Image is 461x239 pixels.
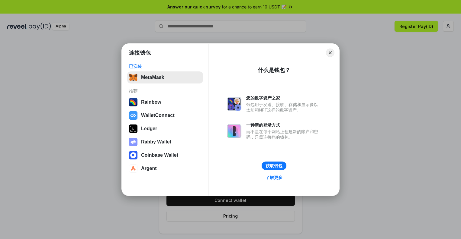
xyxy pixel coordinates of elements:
button: Ledger [127,123,203,135]
img: svg+xml,%3Csvg%20width%3D%2228%22%20height%3D%2228%22%20viewBox%3D%220%200%2028%2028%22%20fill%3D... [129,111,137,120]
button: Coinbase Wallet [127,149,203,161]
button: WalletConnect [127,109,203,121]
img: svg+xml,%3Csvg%20xmlns%3D%22http%3A%2F%2Fwww.w3.org%2F2000%2Fsvg%22%20fill%3D%22none%22%20viewBox... [227,124,241,138]
img: svg+xml,%3Csvg%20fill%3D%22none%22%20height%3D%2233%22%20viewBox%3D%220%200%2035%2033%22%20width%... [129,73,137,82]
div: MetaMask [141,75,164,80]
h1: 连接钱包 [129,49,151,56]
div: Rainbow [141,99,161,105]
div: Ledger [141,126,157,131]
button: Argent [127,162,203,175]
div: 而不是在每个网站上创建新的账户和密码，只需连接您的钱包。 [246,129,321,140]
div: Coinbase Wallet [141,153,178,158]
div: WalletConnect [141,113,175,118]
div: 推荐 [129,88,201,94]
img: svg+xml,%3Csvg%20width%3D%2228%22%20height%3D%2228%22%20viewBox%3D%220%200%2028%2028%22%20fill%3D... [129,151,137,159]
img: svg+xml,%3Csvg%20width%3D%2228%22%20height%3D%2228%22%20viewBox%3D%220%200%2028%2028%22%20fill%3D... [129,164,137,173]
div: 钱包用于发送、接收、存储和显示像以太坊和NFT这样的数字资产。 [246,102,321,113]
div: 一种新的登录方式 [246,122,321,128]
button: Rainbow [127,96,203,108]
img: svg+xml,%3Csvg%20xmlns%3D%22http%3A%2F%2Fwww.w3.org%2F2000%2Fsvg%22%20fill%3D%22none%22%20viewBox... [227,97,241,111]
img: svg+xml,%3Csvg%20xmlns%3D%22http%3A%2F%2Fwww.w3.org%2F2000%2Fsvg%22%20fill%3D%22none%22%20viewBox... [129,138,137,146]
div: 获取钱包 [266,163,282,168]
a: 了解更多 [262,174,286,181]
div: 了解更多 [266,175,282,180]
button: 获取钱包 [262,162,286,170]
button: Close [326,49,334,57]
div: 什么是钱包？ [258,67,290,74]
img: svg+xml,%3Csvg%20xmlns%3D%22http%3A%2F%2Fwww.w3.org%2F2000%2Fsvg%22%20width%3D%2228%22%20height%3... [129,124,137,133]
div: 已安装 [129,64,201,69]
img: svg+xml,%3Csvg%20width%3D%22120%22%20height%3D%22120%22%20viewBox%3D%220%200%20120%20120%22%20fil... [129,98,137,106]
div: Argent [141,166,157,171]
button: MetaMask [127,71,203,83]
div: Rabby Wallet [141,139,171,145]
div: 您的数字资产之家 [246,95,321,101]
button: Rabby Wallet [127,136,203,148]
